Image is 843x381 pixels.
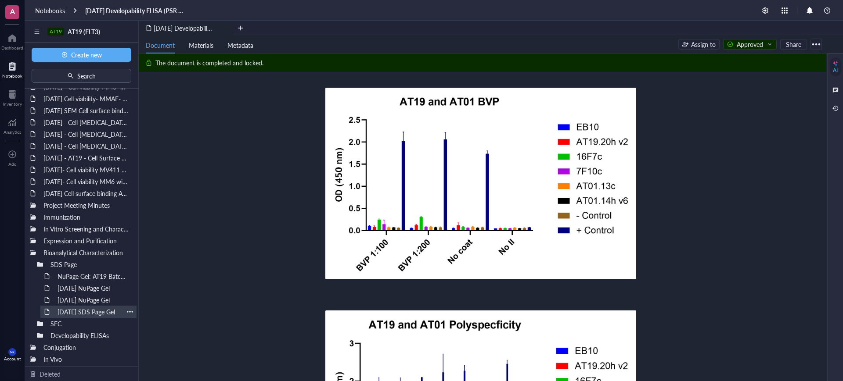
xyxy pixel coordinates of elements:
[786,40,801,48] span: Share
[40,152,133,164] div: [DATE] - AT19 - Cell Surface Binding assay on hFLT3 Transfected [MEDICAL_DATA] Cells (24 hours)
[47,258,133,271] div: SDS Page
[54,306,123,318] div: [DATE] SDS Page Gel
[10,6,15,17] span: A
[227,41,253,50] span: Metadata
[1,45,23,50] div: Dashboard
[3,87,22,107] a: Inventory
[40,140,133,152] div: [DATE] - Cell [MEDICAL_DATA]- MV4,11 (AML cell line)
[32,69,131,83] button: Search
[324,87,637,280] img: genemod-experiment-image
[691,39,716,49] div: Assign to
[3,101,22,107] div: Inventory
[833,67,838,74] div: AI
[10,350,14,354] span: MK
[8,161,17,167] div: Add
[40,199,133,211] div: Project Meeting Minutes
[54,282,133,294] div: [DATE] NuPage Gel
[146,41,175,50] span: Document
[780,39,807,50] button: Share
[40,235,133,247] div: Expression and Purification
[1,31,23,50] a: Dashboard
[4,129,21,135] div: Analytics
[40,104,133,117] div: [DATE] SEM Cell surface binding
[40,353,133,365] div: In Vivo
[4,115,21,135] a: Analytics
[2,59,22,78] a: Notebook
[47,329,133,342] div: Developability ELISAs
[47,317,133,330] div: SEC
[155,58,263,68] div: The document is completed and locked.
[40,223,133,235] div: In Vitro Screening and Characterization
[2,73,22,78] div: Notebook
[54,294,133,306] div: [DATE] NuPage Gel
[40,164,133,176] div: [DATE]- Cell viability MV411 with and without IgG Blocking - DX8951
[85,7,184,14] a: [DATE] Developability ELISA (PSR & BVP)
[40,187,133,199] div: [DATE] Cell surface binding AT19 on SEM, RS411 and MV411 cell line
[40,246,133,259] div: Bioanalytical Characterization
[737,39,763,49] div: Approved
[40,93,133,105] div: [DATE] Cell viability- MMAF- SEM and MV4,11
[68,27,100,36] span: AT19 (FLT3)
[71,51,102,58] span: Create new
[50,28,62,35] div: AT19
[40,211,133,223] div: Immunization
[32,48,131,62] button: Create new
[40,341,133,353] div: Conjugation
[189,41,213,50] span: Materials
[40,116,133,128] div: [DATE] - Cell [MEDICAL_DATA]- MOLM-13 (AML cell line)
[54,270,133,282] div: NuPage Gel: AT19 Batch #050825, #051625
[35,7,65,14] a: Notebooks
[40,128,133,140] div: [DATE] - Cell [MEDICAL_DATA]- MOLM-13 (AML cell line)
[40,369,61,379] div: Deleted
[40,175,133,188] div: [DATE]- Cell viability MM6 with and without IgG Blocking - DX8951
[4,356,21,361] div: Account
[77,72,96,79] span: Search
